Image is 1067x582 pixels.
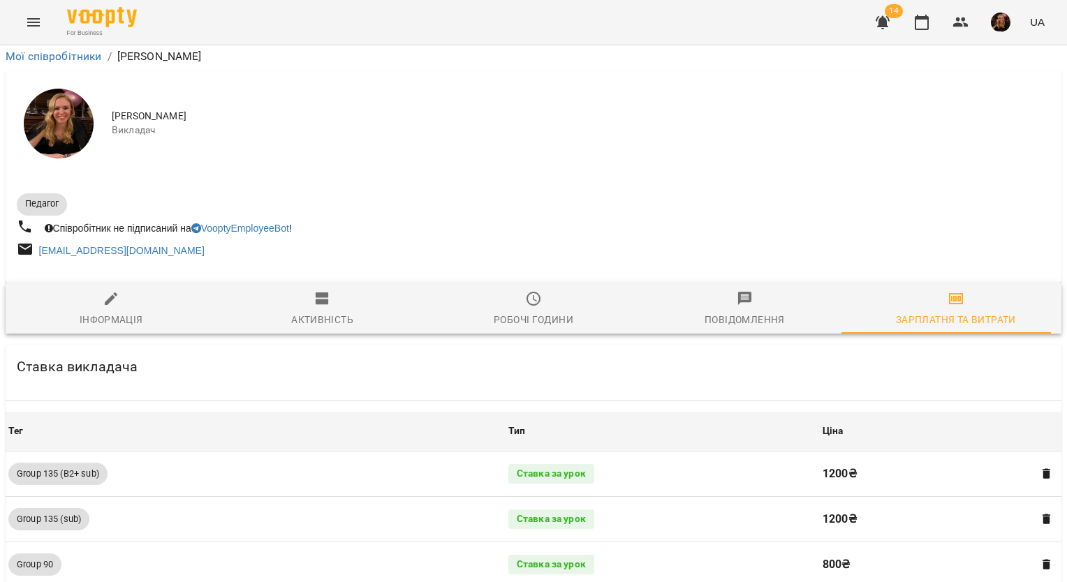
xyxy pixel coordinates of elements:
button: Видалити [1038,465,1056,483]
div: Повідомлення [705,311,785,328]
a: VooptyEmployeeBot [191,223,289,234]
span: 14 [885,4,903,18]
img: Завада Аня [24,89,94,158]
h6: Ставка викладача [17,356,138,378]
p: 1200 ₴ [823,511,1028,528]
span: Group 135 (B2+ sub) [8,468,108,480]
th: Тег [6,412,506,451]
div: Інформація [80,311,143,328]
div: Ставка за урок [508,509,594,529]
span: [PERSON_NAME] [112,110,1050,124]
div: Робочі години [494,311,573,328]
button: UA [1024,9,1050,35]
span: Group 90 [8,558,61,571]
li: / [108,48,112,65]
span: Викладач [112,124,1050,137]
button: Видалити [1038,555,1056,574]
img: 019b2ef03b19e642901f9fba5a5c5a68.jpg [991,13,1010,32]
p: [PERSON_NAME] [117,48,202,65]
span: UA [1030,15,1045,29]
a: Мої співробітники [6,50,102,63]
nav: breadcrumb [6,48,1061,65]
span: Педагог [17,197,67,210]
th: Ціна [820,412,1061,451]
span: For Business [67,29,137,38]
img: Voopty Logo [67,7,137,27]
div: Зарплатня та Витрати [896,311,1016,328]
p: 800 ₴ [823,556,1028,573]
button: Видалити [1038,510,1056,528]
button: Menu [17,6,50,39]
div: Співробітник не підписаний на ! [42,218,295,238]
a: [EMAIL_ADDRESS][DOMAIN_NAME] [39,245,205,256]
div: Ставка за урок [508,555,594,574]
div: Ставка за урок [508,464,594,484]
div: Активність [291,311,353,328]
p: 1200 ₴ [823,465,1028,482]
th: Тип [506,412,820,451]
span: Group 135 (sub) [8,513,89,525]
